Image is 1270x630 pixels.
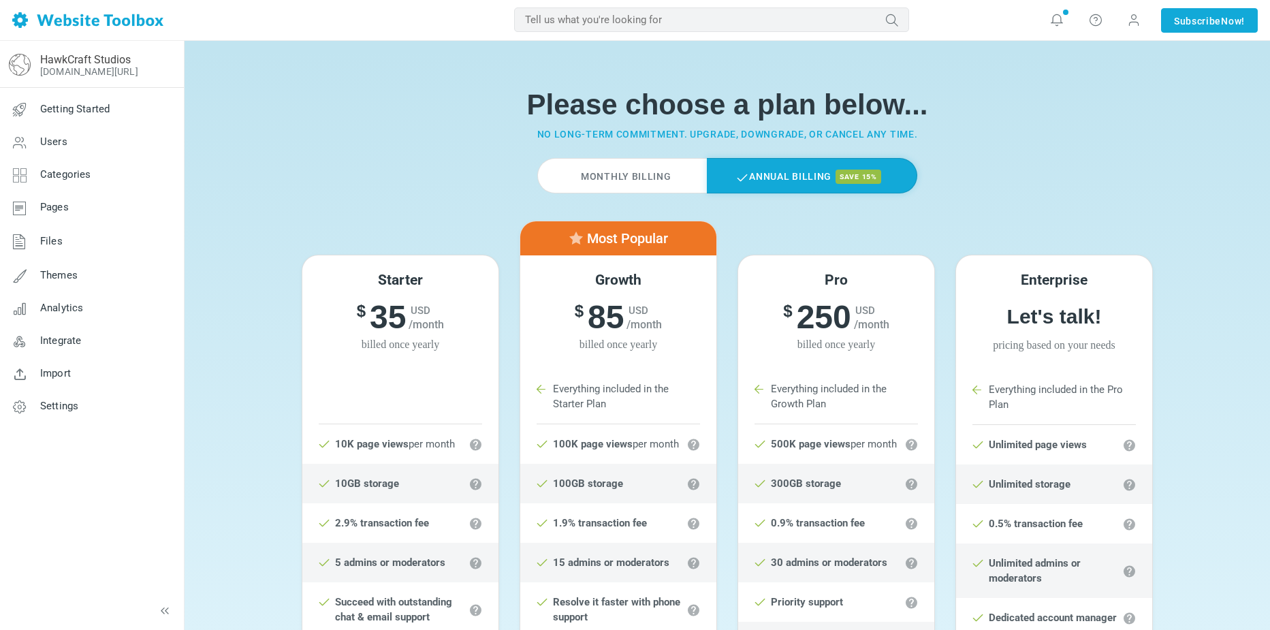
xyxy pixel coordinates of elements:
strong: 0.9% transaction fee [771,517,865,529]
strong: 500K page views [771,438,851,450]
a: [DOMAIN_NAME][URL] [40,66,138,77]
li: per month [520,424,716,464]
span: Files [40,235,63,247]
a: SubscribeNow! [1161,8,1258,33]
li: per month [738,424,934,464]
span: Now! [1221,14,1245,29]
strong: 10GB storage [335,477,399,490]
h6: Let's talk! [956,304,1152,329]
span: Import [40,367,71,379]
strong: 0.5% transaction fee [989,518,1083,530]
span: billed once yearly [520,336,716,353]
span: billed once yearly [738,336,934,353]
span: USD [855,304,875,317]
span: /month [626,318,662,331]
h6: 85 [520,298,716,337]
h1: Please choose a plan below... [291,88,1163,122]
strong: 100GB storage [553,477,623,490]
h5: Most Popular [529,230,708,247]
span: USD [629,304,648,317]
strong: 15 admins or moderators [553,556,669,569]
strong: Succeed with outstanding chat & email support [335,596,452,623]
span: Categories [40,168,91,180]
strong: 2.9% transaction fee [335,517,429,529]
span: USD [411,304,430,317]
h6: 250 [738,298,934,337]
a: HawkCraft Studios [40,53,131,66]
h5: Enterprise [956,272,1152,289]
h5: Growth [520,272,716,289]
span: Users [40,136,67,148]
strong: Priority support [771,596,843,608]
span: Pages [40,201,69,213]
span: save 15% [836,170,881,184]
li: Starter Plan [319,384,482,424]
strong: 100K page views [553,438,633,450]
h5: Pro [738,272,934,289]
span: Pricing based on your needs [956,337,1152,353]
strong: 5 admins or moderators [335,556,445,569]
h5: Starter [302,272,498,289]
sup: $ [357,298,370,324]
strong: 300GB storage [771,477,841,490]
img: globe-icon.png [9,54,31,76]
span: billed once yearly [302,336,498,353]
span: Themes [40,269,78,281]
span: Analytics [40,302,83,314]
strong: Unlimited page views [989,439,1087,451]
span: /month [854,318,889,331]
span: /month [409,318,444,331]
li: Everything included in the Pro Plan [972,370,1136,425]
input: Tell us what you're looking for [514,7,909,32]
strong: Unlimited admins or moderators [989,557,1081,584]
li: Everything included in the Growth Plan [755,369,918,424]
li: Everything included in the Starter Plan [537,369,700,424]
small: No long-term commitment. Upgrade, downgrade, or cancel any time. [537,129,918,140]
strong: Resolve it faster with phone support [553,596,680,623]
h6: 35 [302,298,498,337]
label: Monthly Billing [537,158,706,193]
strong: 10K page views [335,438,409,450]
span: Getting Started [40,103,110,115]
strong: Unlimited storage [989,478,1070,490]
span: Integrate [40,334,81,347]
strong: 30 admins or moderators [771,556,887,569]
li: per month [302,424,498,464]
sup: $ [575,298,588,324]
strong: 1.9% transaction fee [553,517,647,529]
strong: Dedicated account manager [989,612,1117,624]
span: Settings [40,400,78,412]
sup: $ [783,298,796,324]
label: Annual Billing [707,158,917,193]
